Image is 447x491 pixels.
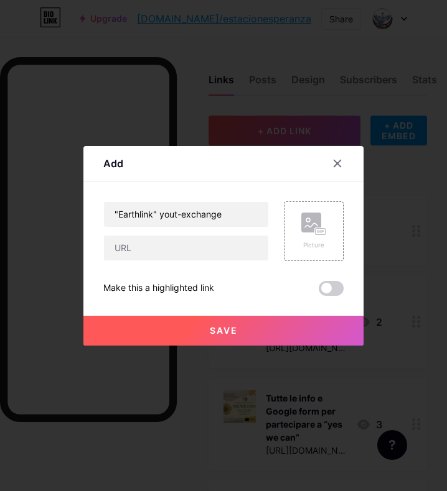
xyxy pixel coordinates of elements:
div: Picture [301,241,326,250]
div: Make this a highlighted link [103,281,214,296]
input: Title [104,202,268,227]
span: Save [210,325,238,336]
div: Add [103,156,123,171]
button: Save [83,316,364,346]
input: URL [104,236,268,260]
